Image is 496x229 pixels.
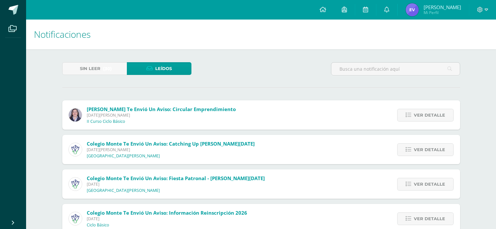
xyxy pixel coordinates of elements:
span: Ver detalle [414,178,445,190]
img: 1d783d36c0c1c5223af21090f2d2739b.png [406,3,419,16]
span: Notificaciones [34,28,91,40]
img: a3978fa95217fc78923840df5a445bcb.png [69,143,82,156]
span: Sin leer [80,63,100,75]
input: Busca una notificación aquí [331,63,460,75]
img: b68c9b86ef416db282ff1cc2f15ba7dc.png [69,108,82,122]
span: Colegio Monte te envió un aviso: Fiesta Patronal - [PERSON_NAME][DATE] [87,175,265,181]
span: [PERSON_NAME] te envió un aviso: Circular Emprendimiento [87,106,236,112]
span: [DATE][PERSON_NAME] [87,112,236,118]
span: [DATE][PERSON_NAME] [87,147,255,152]
span: Ver detalle [414,109,445,121]
img: a3978fa95217fc78923840df5a445bcb.png [69,178,82,191]
a: Sin leer(30) [62,62,127,75]
span: [PERSON_NAME] [424,4,461,10]
span: Colegio Monte te envió un aviso: Información Reinscripción 2026 [87,209,247,216]
span: Ver detalle [414,144,445,156]
p: [GEOGRAPHIC_DATA][PERSON_NAME] [87,188,160,193]
p: II Curso Ciclo Básico [87,119,125,124]
span: [DATE] [87,216,247,222]
p: [GEOGRAPHIC_DATA][PERSON_NAME] [87,153,160,159]
span: (30) [103,63,112,75]
p: Ciclo Básico [87,222,109,228]
span: Mi Perfil [424,10,461,15]
a: Leídos [127,62,191,75]
span: [DATE] [87,181,265,187]
span: Ver detalle [414,213,445,225]
span: Colegio Monte te envió un aviso: Catching Up [PERSON_NAME][DATE] [87,140,255,147]
img: a3978fa95217fc78923840df5a445bcb.png [69,212,82,225]
span: Leídos [155,63,172,75]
